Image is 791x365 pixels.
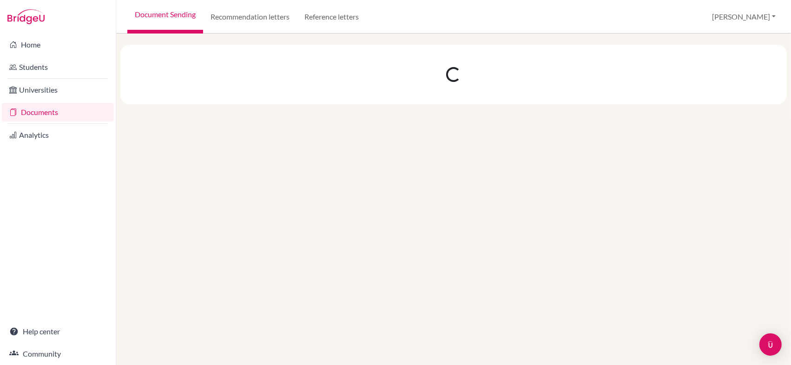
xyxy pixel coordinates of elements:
div: Open Intercom Messenger [759,333,782,356]
img: Bridge-U [7,9,45,24]
a: Students [2,58,114,76]
a: Help center [2,322,114,341]
a: Analytics [2,126,114,144]
a: Home [2,35,114,54]
a: Documents [2,103,114,122]
button: [PERSON_NAME] [708,8,780,26]
a: Universities [2,81,114,99]
a: Community [2,345,114,363]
